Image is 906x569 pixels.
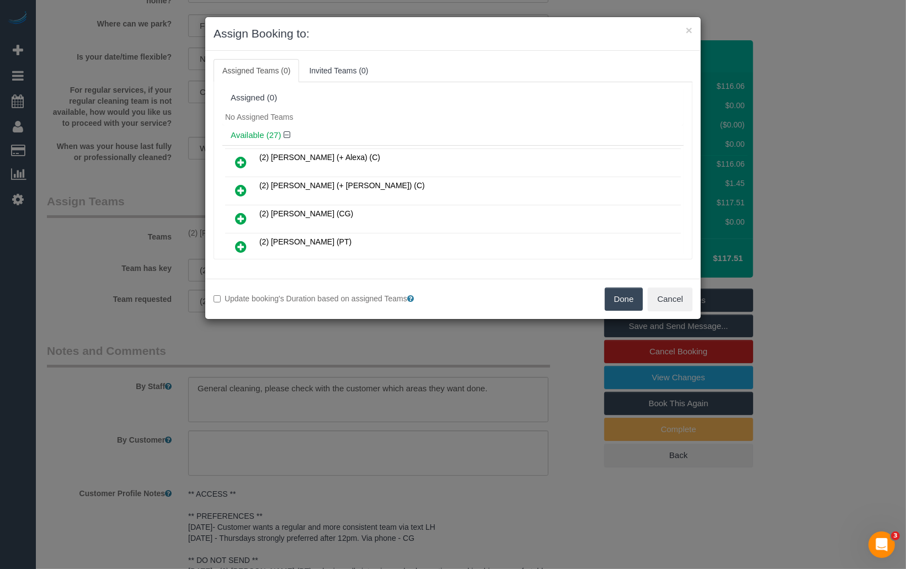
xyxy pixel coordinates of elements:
label: Update booking's Duration based on assigned Teams [214,293,445,304]
button: Cancel [648,288,692,311]
span: (2) [PERSON_NAME] (+ [PERSON_NAME]) (C) [259,181,425,190]
iframe: Intercom live chat [868,531,895,558]
span: (2) [PERSON_NAME] (CG) [259,209,353,218]
button: Done [605,288,643,311]
button: × [686,24,692,36]
a: Invited Teams (0) [300,59,377,82]
span: 3 [891,531,900,540]
input: Update booking's Duration based on assigned Teams [214,295,221,302]
span: (2) [PERSON_NAME] (PT) [259,237,351,246]
span: (2) [PERSON_NAME] (+ Alexa) (C) [259,153,380,162]
h4: Available (27) [231,131,675,140]
div: Assigned (0) [231,93,675,103]
a: Assigned Teams (0) [214,59,299,82]
h3: Assign Booking to: [214,25,692,42]
span: No Assigned Teams [225,113,293,121]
